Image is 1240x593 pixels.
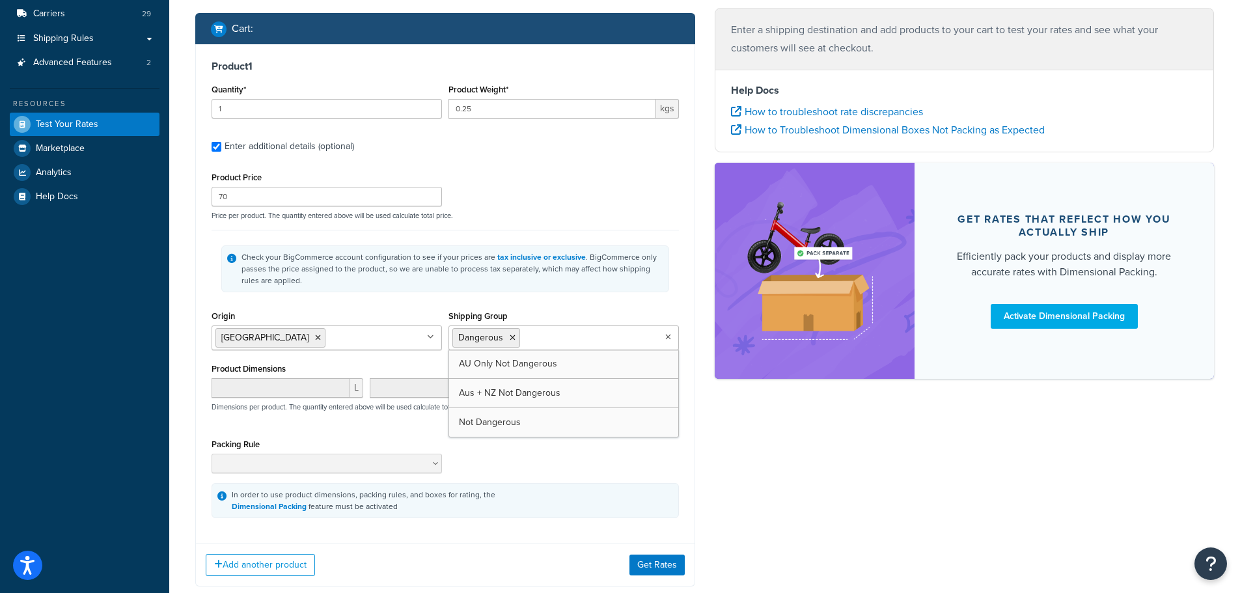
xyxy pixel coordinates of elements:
span: Shipping Rules [33,33,94,44]
span: [GEOGRAPHIC_DATA] [221,331,309,344]
div: In order to use product dimensions, packing rules, and boxes for rating, the feature must be acti... [232,489,495,512]
div: Efficiently pack your products and display more accurate rates with Dimensional Packing. [946,249,1183,280]
a: Help Docs [10,185,159,208]
a: Marketplace [10,137,159,160]
div: Get rates that reflect how you actually ship [946,213,1183,239]
li: Advanced Features [10,51,159,75]
button: Add another product [206,554,315,576]
label: Product Price [212,172,262,182]
h2: Cart : [232,23,253,34]
div: Enter additional details (optional) [225,137,354,156]
span: Analytics [36,167,72,178]
span: Advanced Features [33,57,112,68]
a: AU Only Not Dangerous [449,350,678,378]
span: Marketplace [36,143,85,154]
span: L [350,378,363,398]
span: 29 [142,8,151,20]
a: Advanced Features2 [10,51,159,75]
a: Shipping Rules [10,27,159,51]
img: feature-image-dim-d40ad3071a2b3c8e08177464837368e35600d3c5e73b18a22c1e4bb210dc32ac.png [734,182,895,359]
input: 0.0 [212,99,442,118]
div: Check your BigCommerce account configuration to see if your prices are . BigCommerce only passes ... [241,251,663,286]
span: Test Your Rates [36,119,98,130]
a: Carriers29 [10,2,159,26]
button: Open Resource Center [1194,547,1227,580]
span: Carriers [33,8,65,20]
a: Dimensional Packing [232,501,307,512]
a: Aus + NZ Not Dangerous [449,379,678,407]
li: Carriers [10,2,159,26]
a: Activate Dimensional Packing [991,304,1138,329]
button: Get Rates [629,555,685,575]
h3: Product 1 [212,60,679,73]
p: Price per product. The quantity entered above will be used calculate total price. [208,211,682,220]
span: AU Only Not Dangerous [459,357,557,370]
label: Shipping Group [448,311,508,321]
a: How to troubleshoot rate discrepancies [731,104,923,119]
a: Analytics [10,161,159,184]
a: Test Your Rates [10,113,159,136]
p: Enter a shipping destination and add products to your cart to test your rates and see what your c... [731,21,1198,57]
a: How to Troubleshoot Dimensional Boxes Not Packing as Expected [731,122,1045,137]
label: Product Dimensions [212,364,286,374]
span: Dangerous [458,331,503,344]
label: Product Weight* [448,85,508,94]
span: 2 [146,57,151,68]
div: Resources [10,98,159,109]
span: kgs [656,99,679,118]
p: Dimensions per product. The quantity entered above will be used calculate total volume. [208,402,481,411]
label: Origin [212,311,235,321]
a: tax inclusive or exclusive [497,251,586,263]
input: 0.00 [448,99,656,118]
span: Aus + NZ Not Dangerous [459,386,560,400]
a: Not Dangerous [449,408,678,437]
input: Enter additional details (optional) [212,142,221,152]
span: Help Docs [36,191,78,202]
label: Packing Rule [212,439,260,449]
span: Not Dangerous [459,415,521,429]
label: Quantity* [212,85,246,94]
h4: Help Docs [731,83,1198,98]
